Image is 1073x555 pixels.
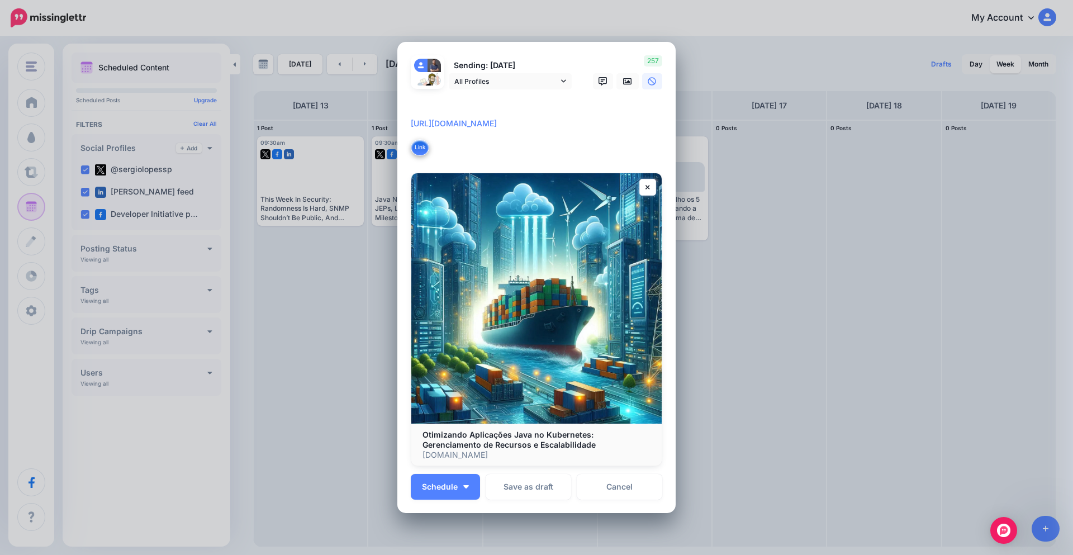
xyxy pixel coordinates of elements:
img: user_default_image.png [414,59,428,72]
a: Cancel [577,474,662,500]
p: [DOMAIN_NAME] [422,450,651,460]
a: All Profiles [449,73,572,89]
img: 404938064_7577128425634114_8114752557348925942_n-bsa142071.jpg [428,59,441,72]
img: QppGEvPG-82148.jpg [414,72,441,99]
b: Otimizando Aplicações Java no Kubernetes: Gerenciamento de Recursos e Escalabilidade [422,430,596,449]
span: All Profiles [454,75,558,87]
span: Schedule [422,483,458,491]
span: 257 [644,55,662,67]
button: Link [411,139,429,156]
button: Schedule [411,474,480,500]
button: Save as draft [486,474,571,500]
img: arrow-down-white.png [463,485,469,488]
img: Otimizando Aplicações Java no Kubernetes: Gerenciamento de Recursos e Escalabilidade [411,173,662,424]
div: Open Intercom Messenger [990,517,1017,544]
p: Sending: [DATE] [449,59,572,72]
